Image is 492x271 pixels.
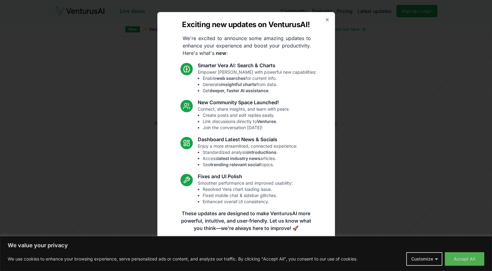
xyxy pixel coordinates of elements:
li: Standardized analysis . [203,149,297,155]
p: Connect, share insights, and learn with peers: [198,106,290,131]
p: Empower [PERSON_NAME] with powerful new capabilities: [198,69,316,94]
li: Generate from data. [203,81,316,88]
li: Enhanced overall UI consistency. [203,199,293,205]
a: Read the full announcement on our blog! [200,239,292,252]
h3: Smarter Vera AI: Search & Charts [198,62,316,69]
li: See topics. [203,162,297,168]
h3: Fixes and UI Polish [198,173,293,180]
strong: web searches [216,76,246,81]
li: Link discussions directly to . [203,118,290,125]
li: Fixed mobile chat & sidebar glitches. [203,192,293,199]
li: Resolved Vera chart loading issue. [203,186,293,192]
li: Access articles. [203,155,297,162]
p: We're excited to announce some amazing updates to enhance your experience and boost your producti... [178,35,316,57]
strong: trending relevant social [210,162,260,167]
p: Smoother performance and improved usability: [198,180,293,205]
h3: New Community Space Launched! [198,99,290,106]
strong: new [216,50,226,56]
strong: introductions [247,150,276,155]
li: Create posts and edit replies easily. [203,112,290,118]
li: Enable for current info. [203,75,316,81]
li: Join the conversation [DATE]! [203,125,290,131]
strong: latest industry news [217,156,260,161]
li: Get . [203,88,316,94]
strong: deeper, faster AI assistance [210,88,268,93]
p: Enjoy a more streamlined, connected experience: [198,143,297,168]
h2: Exciting new updates on VenturusAI! [182,20,310,30]
strong: Ventures [257,119,276,124]
p: These updates are designed to make VenturusAI more powerful, intuitive, and user-friendly. Let us... [177,210,315,232]
strong: insightful charts [221,82,256,87]
h3: Dashboard Latest News & Socials [198,136,297,143]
